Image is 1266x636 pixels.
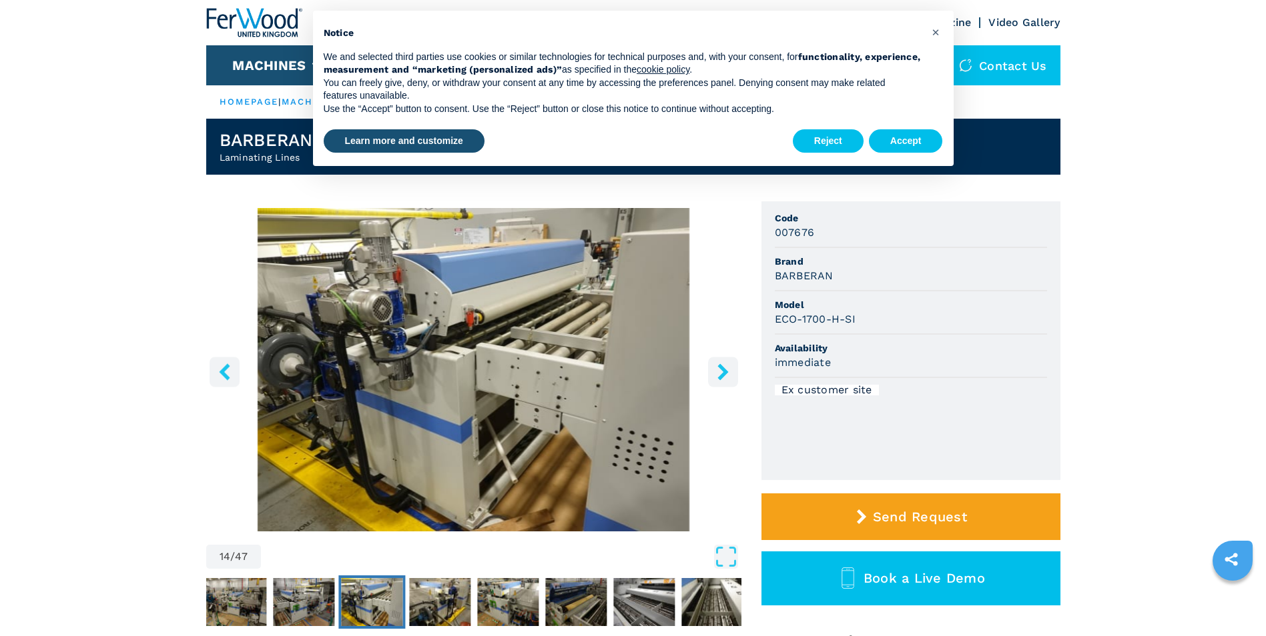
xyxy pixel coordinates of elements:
button: Accept [869,129,943,153]
button: Go to Slide 16 [474,575,541,629]
div: Contact us [946,45,1060,85]
h3: BARBERAN [775,268,834,283]
button: Go to Slide 12 [202,575,269,629]
a: cookie policy [637,64,689,75]
img: Ferwood [206,8,302,37]
img: d897564f9041d966d17987eb6068920d [681,578,743,626]
button: Book a Live Demo [761,551,1060,605]
div: Ex customer site [775,385,879,395]
span: Brand [775,255,1047,268]
span: 14 [220,551,231,562]
button: left-button [210,357,240,387]
button: Machines [232,57,306,73]
span: Book a Live Demo [864,570,985,586]
span: × [932,24,940,40]
button: Close this notice [926,21,947,43]
strong: functionality, experience, measurement and “marketing (personalized ads)” [324,51,921,75]
button: Go to Slide 15 [406,575,473,629]
span: Send Request [873,509,967,525]
span: | [278,97,281,107]
h3: 007676 [775,225,815,240]
img: 522a0e178897a7a2d6198f3b5f8a6372 [205,578,266,626]
a: sharethis [1215,543,1248,576]
span: Code [775,211,1047,225]
h3: immediate [775,355,831,370]
img: 60e5df60ab835088d8c691e56becc771 [341,578,402,626]
img: ab10ac459ab1922797306956b4e0c55e [409,578,470,626]
button: Go to Slide 14 [338,575,405,629]
a: HOMEPAGE [220,97,279,107]
button: Learn more and customize [324,129,485,153]
button: Go to Slide 13 [270,575,337,629]
span: / [230,551,235,562]
img: 3f04f1f25eb297ba3e78665d8ec3de06 [613,578,675,626]
span: Availability [775,341,1047,355]
button: Go to Slide 19 [679,575,745,629]
button: right-button [708,357,738,387]
button: Open Fullscreen [264,545,738,569]
p: You can freely give, deny, or withdraw your consent at any time by accessing the preferences pane... [324,77,922,103]
a: Video Gallery [988,16,1060,29]
button: Send Request [761,493,1060,540]
button: Go to Slide 17 [543,575,609,629]
img: 2330ce2dfd4756d9515fb233dda3d823 [273,578,334,626]
a: machines [282,97,339,107]
p: We and selected third parties use cookies or similar technologies for technical purposes and, wit... [324,51,922,77]
img: Laminating Lines BARBERAN ECO-1700-H-SI [206,208,741,531]
h2: Laminating Lines [220,151,462,164]
img: e0966369d09056f42728d475a3d642bc [545,578,607,626]
div: Go to Slide 14 [206,208,741,531]
h1: BARBERAN - ECO-1700-H-SI [220,129,462,151]
img: Contact us [959,59,972,72]
h3: ECO-1700-H-SI [775,311,856,327]
p: Use the “Accept” button to consent. Use the “Reject” button or close this notice to continue with... [324,103,922,116]
img: 55626e3768c398989ad6da0886eff53b [477,578,539,626]
span: 47 [235,551,248,562]
button: Reject [793,129,864,153]
button: Go to Slide 18 [611,575,677,629]
iframe: Chat [1209,576,1256,626]
h2: Notice [324,27,922,40]
span: Model [775,298,1047,311]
